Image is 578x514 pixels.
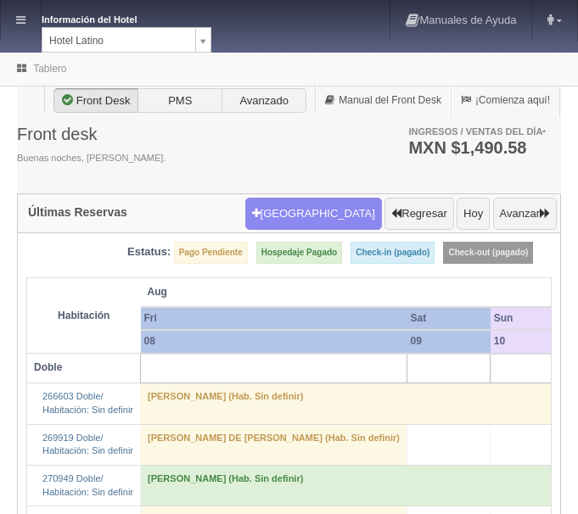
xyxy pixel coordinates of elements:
span: Hotel Latino [49,28,188,53]
label: Front Desk [53,88,138,114]
a: 269919 Doble/Habitación: Sin definir [42,433,133,456]
span: Buenas noches, [PERSON_NAME]. [17,152,166,165]
a: 270949 Doble/Habitación: Sin definir [42,473,133,497]
span: Aug [148,285,484,299]
a: ¡Comienza aquí! [452,84,559,117]
button: Avanzar [493,198,557,230]
label: PMS [137,88,222,114]
button: [GEOGRAPHIC_DATA] [245,198,382,230]
strong: Habitación [58,310,109,321]
td: [PERSON_NAME] (Hab. Sin definir) [141,465,577,506]
button: Hoy [457,198,490,230]
th: 09 [407,330,491,353]
dt: Información del Hotel [42,8,177,27]
label: Check-in (pagado) [351,242,435,264]
button: Regresar [384,198,453,230]
th: 10 [491,330,577,353]
a: 266603 Doble/Habitación: Sin definir [42,391,133,415]
a: Tablero [33,63,66,75]
td: [PERSON_NAME] DE [PERSON_NAME] (Hab. Sin definir) [141,424,407,465]
th: 08 [141,330,407,353]
label: Hospedaje Pagado [256,242,342,264]
label: Avanzado [222,88,306,114]
th: Fri [141,307,407,330]
label: Pago Pendiente [174,242,248,264]
h3: MXN $1,490.58 [408,139,546,156]
td: [PERSON_NAME] (Hab. Sin definir) [141,383,577,424]
h4: Últimas Reservas [28,206,127,219]
span: Ingresos / Ventas del día [408,126,546,137]
h3: Front desk [17,125,166,143]
th: Sat [407,307,491,330]
label: Check-out (pagado) [443,242,533,264]
th: Sun [491,307,577,330]
a: Manual del Front Desk [316,84,451,117]
a: Hotel Latino [42,27,211,53]
b: Doble [34,361,62,373]
label: Estatus: [127,244,171,260]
